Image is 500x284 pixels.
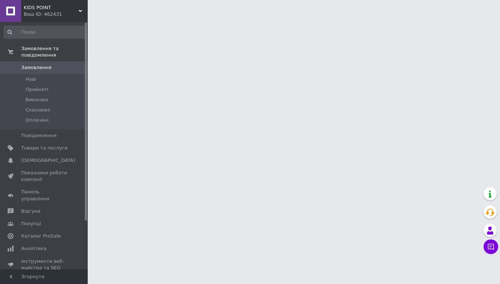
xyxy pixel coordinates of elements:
span: Покупці [21,220,41,227]
span: Прийняті [26,86,48,93]
span: Каталог ProSale [21,233,61,239]
span: Відгуки [21,208,40,215]
span: Показники роботи компанії [21,170,68,183]
span: Нові [26,76,36,83]
span: KIDS POINT [24,4,79,11]
span: Виконані [26,96,48,103]
span: Товари та послуги [21,145,68,151]
span: [DEMOGRAPHIC_DATA] [21,157,75,164]
span: Оплачені [26,117,49,124]
span: Панель управління [21,189,68,202]
div: Ваш ID: 462431 [24,11,88,18]
input: Пошук [4,26,86,39]
span: Скасовані [26,107,50,113]
span: Аналітика [21,245,46,252]
span: Замовлення [21,64,52,71]
span: Інструменти веб-майстра та SEO [21,258,68,271]
span: Повідомлення [21,132,57,139]
button: Чат з покупцем [484,239,498,254]
span: Замовлення та повідомлення [21,45,88,58]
